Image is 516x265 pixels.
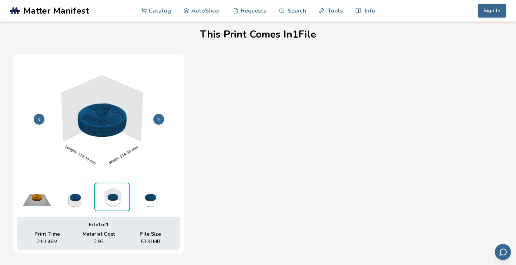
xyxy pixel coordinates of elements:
[140,231,161,237] span: File Size
[23,6,89,16] span: Matter Manifest
[94,239,104,245] span: 2.93
[19,183,55,211] img: 1_Print_Preview
[132,183,168,211] img: 1_3D_Dimensions
[23,222,175,228] div: File 1 of 1
[95,183,129,211] img: 1_3D_Dimensions
[82,231,115,237] span: Material Cost
[495,244,511,260] button: Send feedback via email
[37,239,57,245] span: 21H 46M
[200,29,316,40] h1: This Print Comes In 1 File
[34,231,60,237] span: Print Time
[478,4,506,18] button: Sign In
[140,239,160,245] span: 53.91 MB
[57,183,92,211] img: 1_3D_Dimensions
